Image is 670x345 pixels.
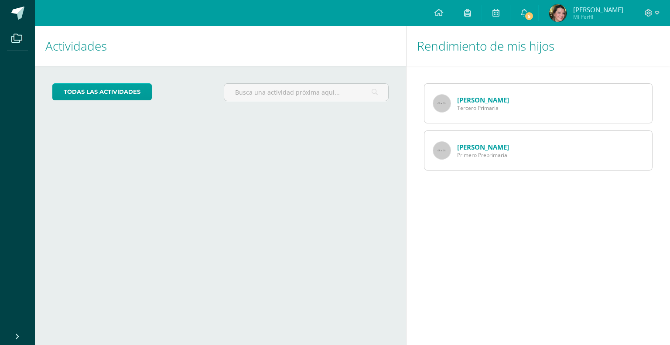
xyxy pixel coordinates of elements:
span: 5 [524,11,534,21]
a: [PERSON_NAME] [457,143,509,151]
a: todas las Actividades [52,83,152,100]
img: 65x65 [433,142,451,159]
span: Mi Perfil [573,13,623,20]
span: Tercero Primaria [457,104,509,112]
img: ed9df393e7705bac491ebdbe7562c964.png [549,4,567,22]
img: 65x65 [433,95,451,112]
a: [PERSON_NAME] [457,96,509,104]
span: Primero Preprimaria [457,151,509,159]
span: [PERSON_NAME] [573,5,623,14]
h1: Actividades [45,26,396,66]
h1: Rendimiento de mis hijos [417,26,660,66]
input: Busca una actividad próxima aquí... [224,84,388,101]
